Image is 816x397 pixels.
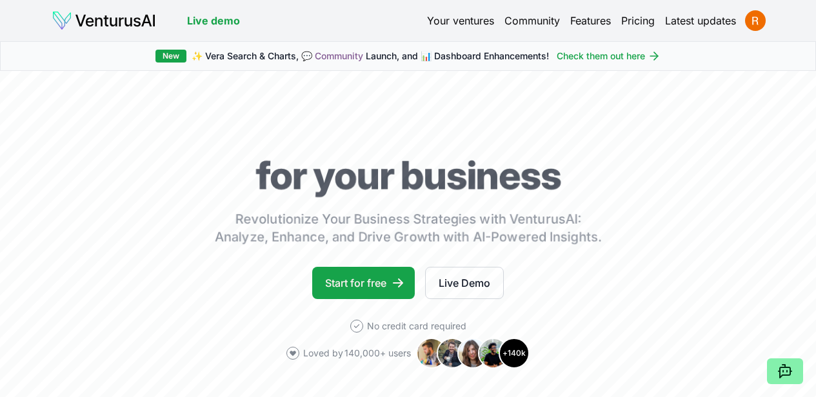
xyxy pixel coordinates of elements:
a: Pricing [621,13,655,28]
img: Avatar 4 [478,338,509,369]
img: logo [52,10,156,31]
a: Check them out here [557,50,661,63]
a: Start for free [312,267,415,299]
a: Community [504,13,560,28]
a: Live Demo [425,267,504,299]
a: Features [570,13,611,28]
span: ✨ Vera Search & Charts, 💬 Launch, and 📊 Dashboard Enhancements! [192,50,549,63]
a: Your ventures [427,13,494,28]
img: Avatar 2 [437,338,468,369]
img: Avatar 1 [416,338,447,369]
img: AAcHTtc4itpXqP0Jw80s6vSOcey4ZHXG1Hxyi-yIv9yImENj=s96-c [745,10,766,31]
a: Latest updates [665,13,736,28]
a: Live demo [187,13,240,28]
div: New [155,50,186,63]
img: Avatar 3 [457,338,488,369]
a: Community [315,50,363,61]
